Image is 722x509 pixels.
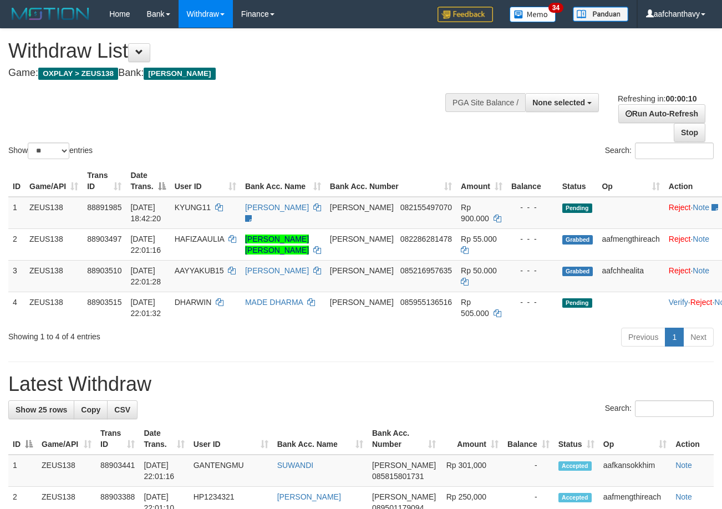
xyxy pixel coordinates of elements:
[126,165,170,197] th: Date Trans.: activate to sort column descending
[8,423,37,455] th: ID: activate to sort column descending
[511,265,553,276] div: - - -
[532,98,585,107] span: None selected
[87,298,121,307] span: 88903515
[139,455,189,487] td: [DATE] 22:01:16
[562,267,593,276] span: Grabbed
[461,203,489,223] span: Rp 900.000
[87,235,121,243] span: 88903497
[245,266,309,275] a: [PERSON_NAME]
[330,266,394,275] span: [PERSON_NAME]
[277,492,341,501] a: [PERSON_NAME]
[96,423,139,455] th: Trans ID: activate to sort column ascending
[8,455,37,487] td: 1
[503,423,554,455] th: Balance: activate to sort column ascending
[368,423,440,455] th: Bank Acc. Number: activate to sort column ascending
[8,373,714,395] h1: Latest Withdraw
[25,260,83,292] td: ZEUS138
[241,165,326,197] th: Bank Acc. Name: activate to sort column ascending
[440,423,503,455] th: Amount: activate to sort column ascending
[605,400,714,417] label: Search:
[635,400,714,417] input: Search:
[83,165,126,197] th: Trans ID: activate to sort column ascending
[175,203,211,212] span: KYUNG11
[511,202,553,213] div: - - -
[510,7,556,22] img: Button%20Memo.svg
[690,298,713,307] a: Reject
[511,297,553,308] div: - - -
[562,203,592,213] span: Pending
[669,203,691,212] a: Reject
[675,492,692,501] a: Note
[599,455,671,487] td: aafkansokkhim
[87,203,121,212] span: 88891985
[440,455,503,487] td: Rp 301,000
[330,298,394,307] span: [PERSON_NAME]
[621,328,665,347] a: Previous
[445,93,525,112] div: PGA Site Balance /
[37,455,96,487] td: ZEUS138
[438,7,493,22] img: Feedback.jpg
[330,235,394,243] span: [PERSON_NAME]
[175,298,212,307] span: DHARWIN
[114,405,130,414] span: CSV
[558,165,598,197] th: Status
[372,492,436,501] span: [PERSON_NAME]
[669,298,688,307] a: Verify
[96,455,139,487] td: 88903441
[461,298,489,318] span: Rp 505.000
[554,423,599,455] th: Status: activate to sort column ascending
[400,266,452,275] span: Copy 085216957635 to clipboard
[130,235,161,254] span: [DATE] 22:01:16
[525,93,599,112] button: None selected
[456,165,507,197] th: Amount: activate to sort column ascending
[8,40,470,62] h1: Withdraw List
[605,142,714,159] label: Search:
[189,455,273,487] td: GANTENGMU
[674,123,705,142] a: Stop
[8,6,93,22] img: MOTION_logo.png
[669,235,691,243] a: Reject
[597,260,664,292] td: aafchhealita
[635,142,714,159] input: Search:
[461,266,497,275] span: Rp 50.000
[558,493,592,502] span: Accepted
[597,165,664,197] th: Op: activate to sort column ascending
[669,266,691,275] a: Reject
[8,292,25,323] td: 4
[8,68,470,79] h4: Game: Bank:
[25,228,83,260] td: ZEUS138
[400,298,452,307] span: Copy 085955136516 to clipboard
[25,197,83,229] td: ZEUS138
[87,266,121,275] span: 88903510
[8,165,25,197] th: ID
[671,423,714,455] th: Action
[461,235,497,243] span: Rp 55.000
[326,165,456,197] th: Bank Acc. Number: activate to sort column ascending
[74,400,108,419] a: Copy
[503,455,554,487] td: -
[144,68,215,80] span: [PERSON_NAME]
[372,472,424,481] span: Copy 085815801731 to clipboard
[277,461,314,470] a: SUWANDI
[8,327,293,342] div: Showing 1 to 4 of 4 entries
[8,400,74,419] a: Show 25 rows
[175,266,224,275] span: AAYYAKUB15
[599,423,671,455] th: Op: activate to sort column ascending
[597,228,664,260] td: aafmengthireach
[245,298,303,307] a: MADE DHARMA
[245,235,309,254] a: [PERSON_NAME] [PERSON_NAME]
[693,235,709,243] a: Note
[25,165,83,197] th: Game/API: activate to sort column ascending
[683,328,714,347] a: Next
[665,328,684,347] a: 1
[618,94,696,103] span: Refreshing in:
[38,68,118,80] span: OXPLAY > ZEUS138
[693,203,709,212] a: Note
[130,266,161,286] span: [DATE] 22:01:28
[372,461,436,470] span: [PERSON_NAME]
[558,461,592,471] span: Accepted
[562,298,592,308] span: Pending
[25,292,83,323] td: ZEUS138
[273,423,368,455] th: Bank Acc. Name: activate to sort column ascending
[548,3,563,13] span: 34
